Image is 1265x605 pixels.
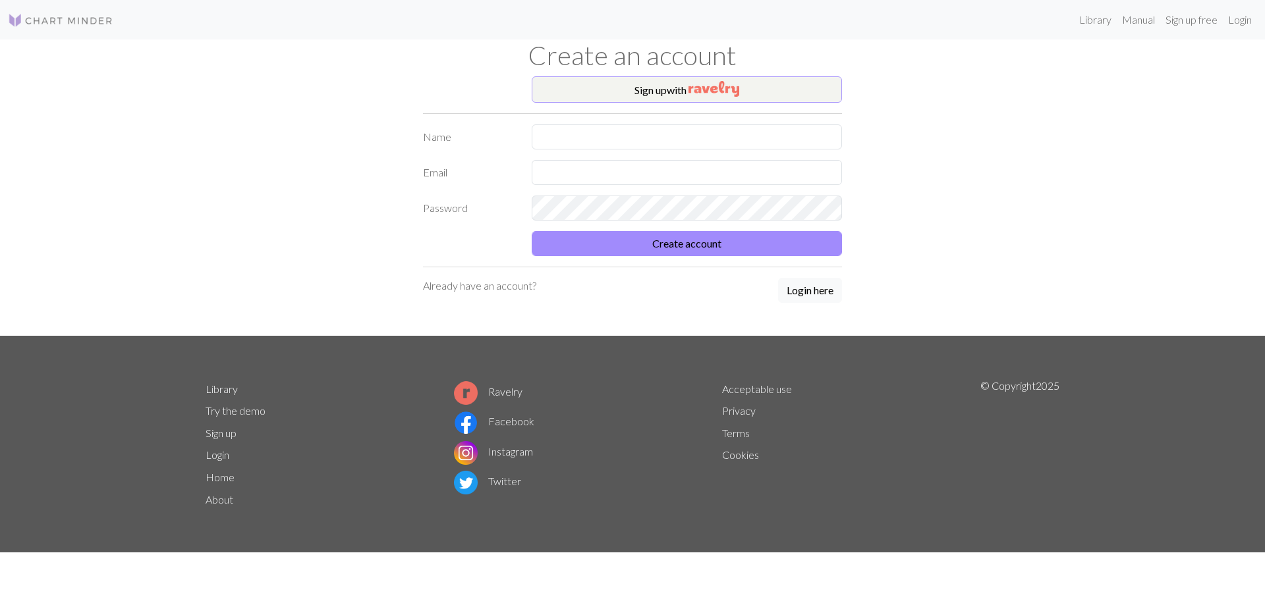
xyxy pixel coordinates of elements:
[454,385,522,398] a: Ravelry
[722,404,756,417] a: Privacy
[454,441,478,465] img: Instagram logo
[415,160,524,185] label: Email
[198,39,1067,71] h1: Create an account
[1117,7,1160,33] a: Manual
[206,382,238,395] a: Library
[206,493,233,506] a: About
[1223,7,1257,33] a: Login
[532,76,842,103] button: Sign upwith
[980,378,1059,511] p: © Copyright 2025
[423,278,536,294] p: Already have an account?
[454,381,478,405] img: Ravelry logo
[722,448,759,461] a: Cookies
[206,471,235,483] a: Home
[689,81,739,97] img: Ravelry
[778,278,842,303] button: Login here
[415,196,524,221] label: Password
[722,382,792,395] a: Acceptable use
[1160,7,1223,33] a: Sign up free
[454,445,533,458] a: Instagram
[532,231,842,256] button: Create account
[454,415,534,427] a: Facebook
[415,124,524,149] label: Name
[8,13,113,28] img: Logo
[454,411,478,434] img: Facebook logo
[778,278,842,304] a: Login here
[206,448,229,461] a: Login
[206,404,266,417] a: Try the demo
[454,471,478,494] img: Twitter logo
[722,427,750,439] a: Terms
[206,427,237,439] a: Sign up
[454,475,521,487] a: Twitter
[1074,7,1117,33] a: Library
